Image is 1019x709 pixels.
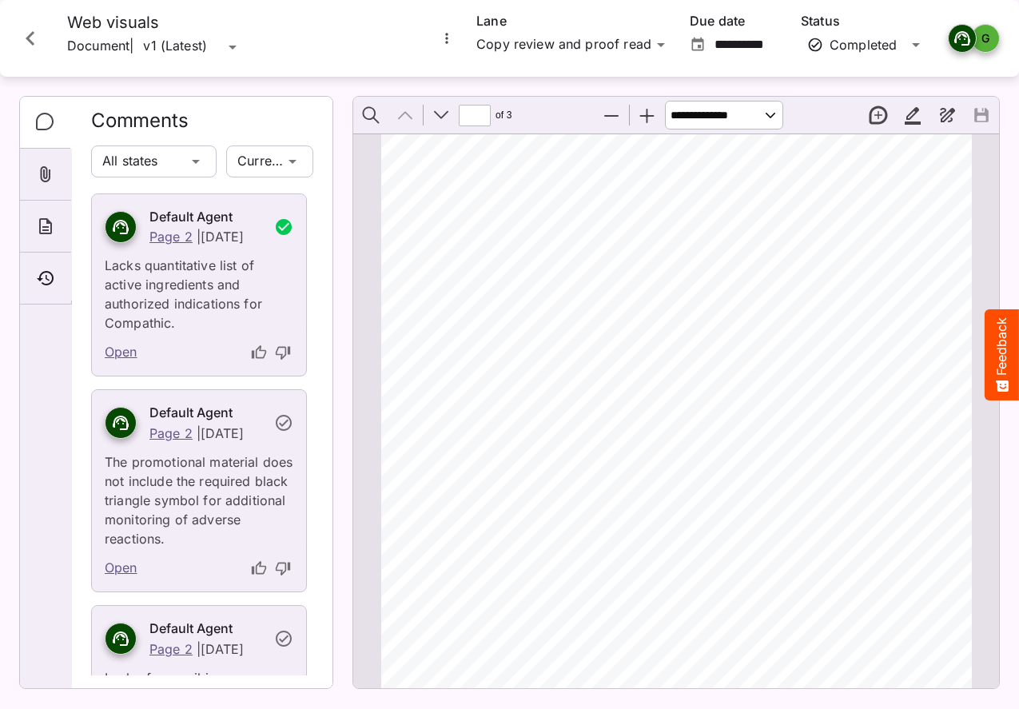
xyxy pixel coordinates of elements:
[511,542,550,551] span: Compathic
[226,145,283,177] div: Current lane
[149,425,193,441] a: Page 2
[436,28,457,49] button: More options for Web visuals
[493,98,515,132] span: of ⁨3⁩
[762,170,810,177] span: About XA+ NHL
[511,584,645,592] span: treatment of X-antigen positive (XA+)
[511,573,550,582] span: Compathic
[550,542,554,547] span: ®
[550,573,554,578] span: ®
[20,97,72,149] div: Comments
[511,508,661,523] span: Introducing Compathic
[554,573,655,582] span: is indicated for the ﬁrst-line
[197,425,201,441] p: |
[105,342,137,363] a: Open
[20,253,71,305] div: Timeline
[807,37,902,53] div: Completed
[476,32,651,58] div: Copy review and proof read
[201,229,244,245] p: [DATE]
[554,542,667,551] span: is an innovative new treatment
[201,641,244,657] p: [DATE]
[20,149,71,201] div: Attachments
[143,36,223,59] div: v1 (Latest)
[67,13,242,33] h4: Web visuals
[105,443,293,548] p: The promotional material does not include the required black triangle symbol for additional monit...
[479,313,730,330] span: non-Hodgkin’s [MEDICAL_DATA]
[971,24,1000,53] div: G
[67,33,129,62] p: Document
[464,145,901,150] span: XA+ NHL is a ﬁctional subtype of a real disease. All content shown here, including claims, data a...
[149,207,265,228] h6: Default Agent
[477,293,673,309] span: Precision targeting in XA+
[149,403,265,424] h6: Default Agent
[91,145,186,177] div: All states
[201,425,244,441] p: [DATE]
[129,37,133,55] span: |
[105,246,293,333] p: Lacks quantitative list of active ingredients and authorized indications for Compathic.
[149,641,193,657] a: Page 2
[197,641,201,657] p: |
[273,342,293,363] button: thumb-down
[862,98,895,132] button: New thread
[91,110,313,142] h2: Comments
[511,594,633,603] span: non-Hodgkin’s [MEDICAL_DATA]
[595,98,628,132] button: Zoom Out
[631,98,664,132] button: Zoom In
[249,342,269,363] button: thumb-up
[595,277,653,285] span: (Loremipsumab)
[149,229,193,245] a: Page 2
[273,558,293,579] button: thumb-down
[6,14,54,62] button: Close card
[20,201,71,253] div: About
[605,594,608,599] span: 1
[896,98,929,132] button: Highlight
[197,229,201,245] p: |
[105,558,137,579] a: Open
[518,178,545,182] span: (Loremipsumab)
[249,558,269,579] button: thumb-up
[424,98,458,132] button: Next Page
[149,619,265,639] h6: Default Agent
[687,34,708,55] button: Open
[511,552,581,561] span: targeting X-antigen
[829,170,888,177] span: Eﬃcacy and safety
[354,98,388,132] button: Find in Document
[728,170,746,177] span: Home
[985,309,1019,400] button: Feedback
[930,98,964,132] button: Draw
